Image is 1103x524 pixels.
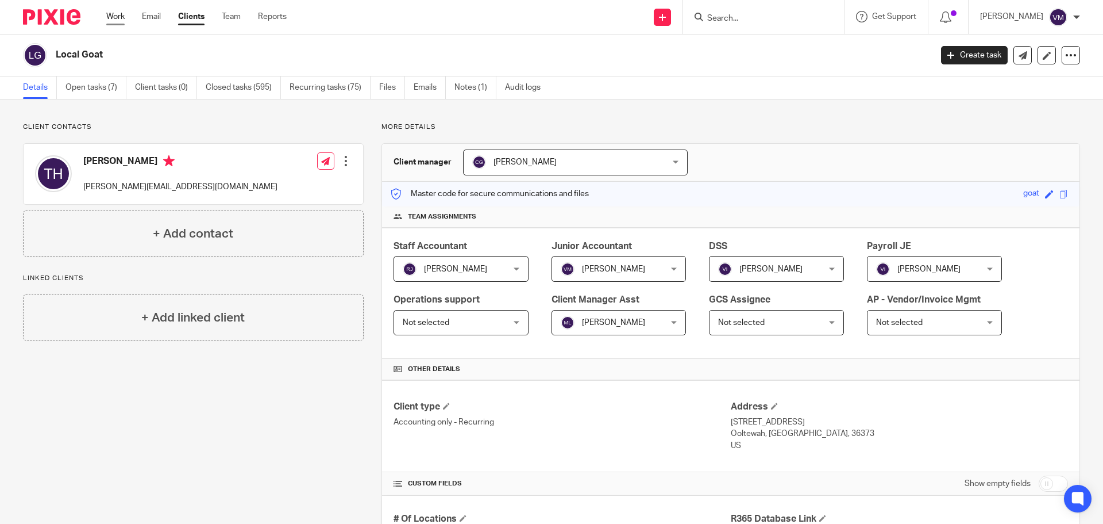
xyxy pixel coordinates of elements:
span: GCS Assignee [709,295,770,304]
p: US [731,440,1068,452]
img: svg%3E [403,262,416,276]
h4: Address [731,401,1068,413]
a: Notes (1) [454,77,496,99]
h4: CUSTOM FIELDS [394,479,731,488]
span: [PERSON_NAME] [582,265,645,273]
p: Ooltewah, [GEOGRAPHIC_DATA], 36373 [731,428,1068,439]
img: svg%3E [472,155,486,169]
h4: + Add linked client [141,309,245,327]
div: goat [1023,188,1039,201]
span: Staff Accountant [394,242,467,251]
label: Show empty fields [965,478,1031,489]
span: Client Manager Asst [551,295,639,304]
span: [PERSON_NAME] [582,319,645,327]
img: svg%3E [35,155,72,192]
span: Team assignments [408,212,476,221]
a: Details [23,77,57,99]
span: [PERSON_NAME] [739,265,803,273]
p: Master code for secure communications and files [391,188,589,200]
p: [PERSON_NAME][EMAIL_ADDRESS][DOMAIN_NAME] [83,181,277,193]
a: Create task [941,46,1008,64]
h2: Local Goat [56,49,750,61]
p: Linked clients [23,274,364,283]
a: Reports [258,11,287,22]
span: Not selected [876,319,923,327]
span: AP - Vendor/Invoice Mgmt [867,295,981,304]
img: svg%3E [561,316,574,330]
img: svg%3E [23,43,47,67]
span: Other details [408,365,460,374]
span: Get Support [872,13,916,21]
img: Pixie [23,9,80,25]
p: [STREET_ADDRESS] [731,416,1068,428]
i: Primary [163,155,175,167]
a: Team [222,11,241,22]
span: [PERSON_NAME] [424,265,487,273]
h4: Client type [394,401,731,413]
span: [PERSON_NAME] [897,265,961,273]
a: Closed tasks (595) [206,77,281,99]
a: Client tasks (0) [135,77,197,99]
p: Client contacts [23,123,364,132]
h3: Client manager [394,156,452,168]
p: [PERSON_NAME] [980,11,1043,22]
input: Search [706,14,809,24]
a: Files [379,77,405,99]
a: Email [142,11,161,22]
h4: + Add contact [153,225,233,243]
h4: [PERSON_NAME] [83,155,277,170]
img: svg%3E [718,262,732,276]
a: Recurring tasks (75) [290,77,371,99]
img: svg%3E [876,262,890,276]
span: DSS [709,242,727,251]
a: Emails [414,77,446,99]
p: Accounting only - Recurring [394,416,731,428]
a: Clients [178,11,205,22]
span: Junior Accountant [551,242,632,251]
span: Payroll JE [867,242,911,251]
img: svg%3E [1049,8,1067,26]
span: Operations support [394,295,480,304]
a: Audit logs [505,77,549,99]
span: Not selected [403,319,449,327]
a: Open tasks (7) [65,77,126,99]
p: More details [381,123,1080,132]
img: svg%3E [561,262,574,276]
span: Not selected [718,319,765,327]
span: [PERSON_NAME] [493,158,557,166]
a: Work [106,11,125,22]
